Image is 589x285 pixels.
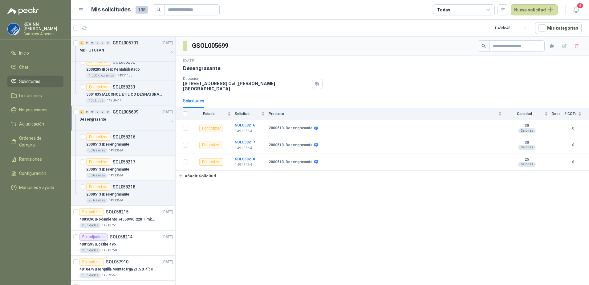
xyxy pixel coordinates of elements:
div: Galones [518,128,536,133]
a: Negociaciones [7,104,63,116]
p: 4001293 | Loctite 495 [79,242,116,247]
div: 100 Litros [86,98,106,103]
p: GSOL005701 [113,41,138,45]
p: [DATE] [162,40,173,46]
div: 0 [95,110,100,114]
a: Por cotizarSOL0582335001035 |ALCOHOL ETILICO DESNATURALIZADO 70%100 Litros14908414 [71,81,175,106]
div: Solicitudes [183,97,204,104]
a: Por adjudicarSOL058214[DATE] 4001293 |Loctite 4953 Unidades14913750 [71,231,175,256]
div: 30 Galones [86,173,108,178]
button: Mís categorías [535,22,582,34]
a: Por cotizarSOL0582182000513 |Desengrasante25 Galones14913564 [71,181,175,206]
p: [DATE] [162,259,173,265]
a: Remisiones [7,153,63,165]
span: Licitaciones [19,92,42,99]
p: 14913564 [109,198,124,203]
p: Desengrasante [183,65,221,72]
p: 14911185 [118,73,132,78]
p: MDF LITOFAN [79,47,104,53]
div: 3 [79,41,84,45]
a: 3 0 0 0 0 0 GSOL005701[DATE] MDF LITOFAN [79,39,174,59]
b: 30 [506,140,548,145]
a: Por cotizarSOL058215[DATE] 4003090 |Rodamiento 74550/90-220 Timken BombaVG402 Unidades14913751 [71,206,175,231]
a: Órdenes de Compra [7,132,63,151]
div: Por cotizar [86,58,110,66]
p: 4010479 | Horquilla Montacarga 21.5 X 4": Horquilla Telescopica Overall size 2108 x 660 x 324mm [79,266,156,272]
b: 0 [564,142,582,148]
p: 14909557 [102,273,117,278]
span: Producto [269,112,497,116]
p: [DATE] [183,58,195,64]
div: 30 Galones [86,148,108,153]
p: 14908414 [107,98,122,103]
p: 14913750 [102,248,117,253]
div: Por cotizar [79,258,104,266]
div: 3 Unidades [79,248,101,253]
p: 2000513 | Desengrasante [86,167,129,172]
span: Inicio [19,50,29,56]
p: SOL058232 [113,60,135,64]
div: Por cotizar [199,158,223,166]
div: Galones [518,162,536,167]
th: Estado [192,108,235,120]
img: Logo peakr [7,7,39,15]
span: Solicitudes [19,78,40,85]
th: Solicitud [235,108,269,120]
div: Por cotizar [199,142,223,149]
b: SOL058218 [235,157,255,161]
div: 0 [85,110,89,114]
a: Adjudicación [7,118,63,130]
p: [DATE] [162,109,173,115]
span: Chat [19,64,28,71]
div: 0 [106,110,110,114]
p: 14913564 [235,128,265,134]
div: Por cotizar [79,208,104,216]
p: [DATE] [162,209,173,215]
span: search [481,44,486,48]
a: Por cotizarSOL057910[DATE] 4010479 |Horquilla Montacarga 21.5 X 4": Horquilla Telescopica Overall... [71,256,175,281]
span: Configuración [19,170,46,177]
a: Por cotizarSOL0582322000205 |Borax Pentahidratado1.000 Kilogramos14911185 [71,56,175,81]
p: 2000205 | Borax Pentahidratado [86,67,140,72]
div: 0 [100,41,105,45]
img: Company Logo [8,23,19,35]
p: 14913564 [109,148,124,153]
p: SOL058233 [113,85,135,89]
div: Por cotizar [86,133,110,141]
div: Por cotizar [86,183,110,191]
b: 2000513 | Desengrasante [269,143,313,148]
p: SOL058216 [113,135,135,139]
div: 0 [100,110,105,114]
a: Inicio [7,47,63,59]
span: Remisiones [19,156,42,163]
div: 0 [106,41,110,45]
span: Negociaciones [19,106,47,113]
div: Por adjudicar [79,233,108,241]
button: 6 [571,4,582,15]
th: Docs [552,108,564,120]
div: 25 Galones [86,198,108,203]
p: SOL058218 [113,185,135,189]
p: Desengrasante [79,117,106,122]
span: Adjudicación [19,121,44,127]
p: Cartones America [23,32,63,36]
b: 25 [506,157,548,162]
div: 0 [95,41,100,45]
a: SOL058216 [235,123,255,127]
th: Cantidad [506,108,552,120]
div: 1.000 Kilogramos [86,73,116,78]
a: 3 0 0 0 0 0 GSOL005699[DATE] Desengrasante [79,108,174,128]
div: Todas [437,6,450,13]
p: 4003090 | Rodamiento 74550/90-220 Timken BombaVG40 [79,217,156,222]
a: SOL058217 [235,140,255,144]
span: Estado [192,112,226,116]
a: Por cotizarSOL0582172000513 |Desengrasante30 Galones14913564 [71,156,175,181]
h1: Mis solicitudes [91,5,131,14]
p: SOL058217 [113,160,135,164]
p: 14913751 [102,223,117,228]
th: # COTs [564,108,589,120]
span: Solicitud [235,112,260,116]
a: Chat [7,61,63,73]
